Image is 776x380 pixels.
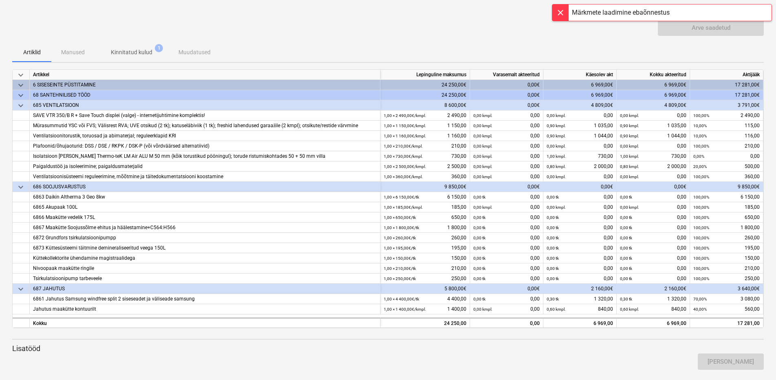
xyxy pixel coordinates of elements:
[543,100,617,110] div: 4 809,00€
[16,91,26,100] span: keyboard_arrow_down
[693,274,760,284] div: 250,00
[572,8,670,18] div: Märkmete laadimine ebaõnnestus
[473,192,540,202] div: 0,00
[617,90,690,100] div: 6 969,00€
[547,164,566,169] small: 0,80 kmpl.
[547,121,613,131] div: 1 035,00
[693,202,760,212] div: 185,00
[384,113,426,118] small: 1,00 × 2 490,00€ / kmpl.
[473,215,486,220] small: 0,00 tk
[690,80,763,90] div: 17 281,00€
[384,256,416,261] small: 1,00 × 150,00€ / tk
[380,80,470,90] div: 24 250,00€
[620,256,632,261] small: 0,00 tk
[620,192,686,202] div: 0,00
[384,131,466,141] div: 1 160,00
[16,284,26,294] span: keyboard_arrow_down
[384,274,466,284] div: 250,00
[693,246,709,250] small: 100,00%
[33,243,377,253] div: 6873 Küttesüsteemi täitmine demineraliseeritud veega 150L
[384,297,419,301] small: 1,00 × 4 400,00€ / tk
[547,131,613,141] div: 1 044,00
[693,304,760,314] div: 560,00
[547,134,566,138] small: 0,90 kmpl.
[690,70,763,80] div: Aktijääk
[470,284,543,294] div: 0,00€
[547,297,559,301] small: 0,30 tk
[693,121,760,131] div: 115,00
[620,225,632,230] small: 0,00 tk
[693,195,709,199] small: 100,00%
[33,202,377,212] div: 6865 Akupaak 100L
[547,144,566,148] small: 0,00 kmpl.
[384,233,466,243] div: 260,00
[384,110,466,121] div: 2 490,00
[547,225,559,230] small: 0,00 tk
[693,225,709,230] small: 100,00%
[620,243,686,253] div: 0,00
[380,100,470,110] div: 8 600,00€
[620,215,632,220] small: 0,00 tk
[380,70,470,80] div: Lepinguline maksumus
[693,243,760,253] div: 195,00
[473,195,486,199] small: 0,00 tk
[384,223,466,233] div: 1 800,00
[384,192,466,202] div: 6 150,00
[543,70,617,80] div: Käesolev akt
[473,307,492,312] small: 0,00 kmpl.
[33,223,377,233] div: 6867 Maakütte Soojussõlme ehitus ja häälestamine+C564:H566
[380,284,470,294] div: 5 800,00€
[473,144,492,148] small: 0,00 kmpl.
[620,294,686,304] div: 1 320,00
[693,307,707,312] small: 40,00%
[620,266,632,271] small: 0,00 tk
[470,182,543,192] div: 0,00€
[470,80,543,90] div: 0,00€
[384,134,426,138] small: 1,00 × 1 160,00€ / kmpl.
[33,161,377,172] div: Paigaldustöö ja isoleerimine; paigaldusmaterjalid
[473,243,540,253] div: 0,00
[693,113,709,118] small: 100,00%
[620,307,639,312] small: 0,60 kmpl.
[384,246,416,250] small: 1,00 × 195,00€ / tk
[617,284,690,294] div: 2 160,00€
[547,172,613,182] div: 0,00
[33,192,377,202] div: 6863 Daikin Altherma 3 Geo 8kw
[473,154,492,159] small: 0,00 kmpl.
[620,141,686,151] div: 0,00
[693,151,760,161] div: 0,00
[693,253,760,263] div: 150,00
[547,253,613,263] div: 0,00
[620,113,639,118] small: 0,00 kmpl.
[33,263,377,274] div: Nivoopaak maakütte ringile
[473,253,540,263] div: 0,00
[620,263,686,274] div: 0,00
[620,233,686,243] div: 0,00
[384,154,423,159] small: 1,00 × 730,00€ / kmpl.
[693,256,709,261] small: 100,00%
[620,304,686,314] div: 840,00
[547,202,613,212] div: 0,00
[473,121,540,131] div: 0,00
[33,151,377,161] div: Isolatsioon [PERSON_NAME] Thermo-teK LM Air ALU M 50 mm (kõik torustikud pööningul); torude ristu...
[33,212,377,223] div: 6866 Maakütte vedelik 175L
[33,274,377,284] div: Tsirkulatsioonipump tarbeveele
[473,205,492,210] small: 0,00 kmpl.
[470,70,543,80] div: Varasemalt akteeritud
[384,225,419,230] small: 1,00 × 1 800,00€ / tk
[473,134,492,138] small: 0,00 kmpl.
[384,263,466,274] div: 210,00
[620,276,632,281] small: 0,00 tk
[693,161,760,172] div: 500,00
[620,274,686,284] div: 0,00
[473,266,486,271] small: 0,00 tk
[547,195,559,199] small: 0,00 tk
[473,175,492,179] small: 0,00 kmpl.
[547,307,566,312] small: 0,60 kmpl.
[617,100,690,110] div: 4 809,00€
[384,266,416,271] small: 1,00 × 210,00€ / tk
[384,151,466,161] div: 730,00
[33,294,377,304] div: 6861 Jahutus Samsung windfree split 2 siseseadet ja väliseade samsung
[620,121,686,131] div: 1 035,00
[473,276,486,281] small: 0,00 tk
